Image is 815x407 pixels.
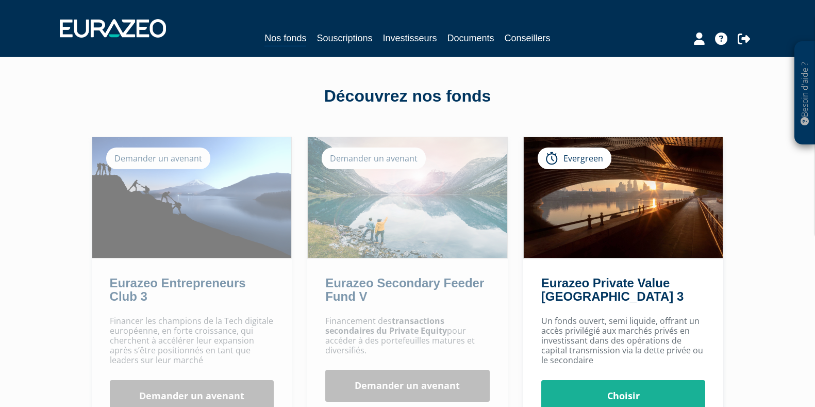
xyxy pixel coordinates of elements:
[541,316,706,366] p: Un fonds ouvert, semi liquide, offrant un accès privilégié aux marchés privés en investissant dan...
[264,31,306,47] a: Nos fonds
[60,19,166,38] img: 1732889491-logotype_eurazeo_blanc_rvb.png
[114,85,702,108] div: Découvrez nos fonds
[538,148,611,169] div: Evergreen
[110,276,246,303] a: Eurazeo Entrepreneurs Club 3
[799,47,811,140] p: Besoin d'aide ?
[325,370,490,402] a: Demander un avenant
[524,137,723,258] img: Eurazeo Private Value Europe 3
[325,316,490,356] p: Financement des pour accéder à des portefeuilles matures et diversifiés.
[325,315,447,336] strong: transactions secondaires du Private Equity
[110,316,274,366] p: Financer les champions de la Tech digitale européenne, en forte croissance, qui cherchent à accél...
[106,148,210,169] div: Demander un avenant
[325,276,484,303] a: Eurazeo Secondary Feeder Fund V
[317,31,372,45] a: Souscriptions
[308,137,507,258] img: Eurazeo Secondary Feeder Fund V
[447,31,494,45] a: Documents
[92,137,292,258] img: Eurazeo Entrepreneurs Club 3
[322,148,426,169] div: Demander un avenant
[382,31,437,45] a: Investisseurs
[541,276,684,303] a: Eurazeo Private Value [GEOGRAPHIC_DATA] 3
[505,31,551,45] a: Conseillers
